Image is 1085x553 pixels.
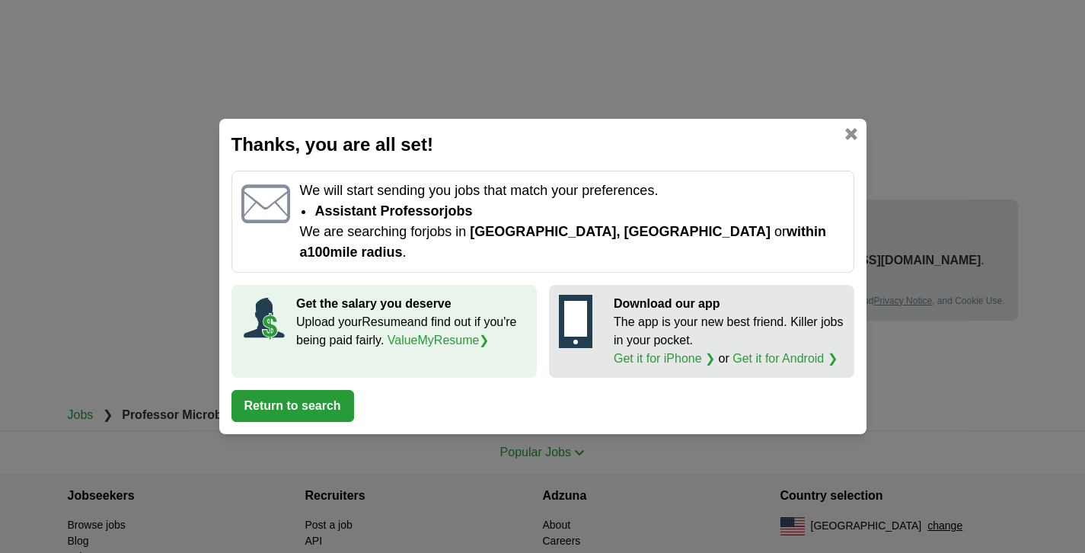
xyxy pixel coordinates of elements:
[314,201,844,222] li: Assistant Professor jobs
[470,224,771,239] span: [GEOGRAPHIC_DATA], [GEOGRAPHIC_DATA]
[231,131,854,158] h2: Thanks, you are all set!
[614,313,844,368] p: The app is your new best friend. Killer jobs in your pocket. or
[296,295,527,313] p: Get the salary you deserve
[614,352,715,365] a: Get it for iPhone ❯
[299,222,844,263] p: We are searching for jobs in or .
[732,352,838,365] a: Get it for Android ❯
[231,390,354,422] button: Return to search
[388,334,490,347] a: ValueMyResume❯
[614,295,844,313] p: Download our app
[296,313,527,350] p: Upload your Resume and find out if you're being paid fairly.
[299,181,844,201] p: We will start sending you jobs that match your preferences.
